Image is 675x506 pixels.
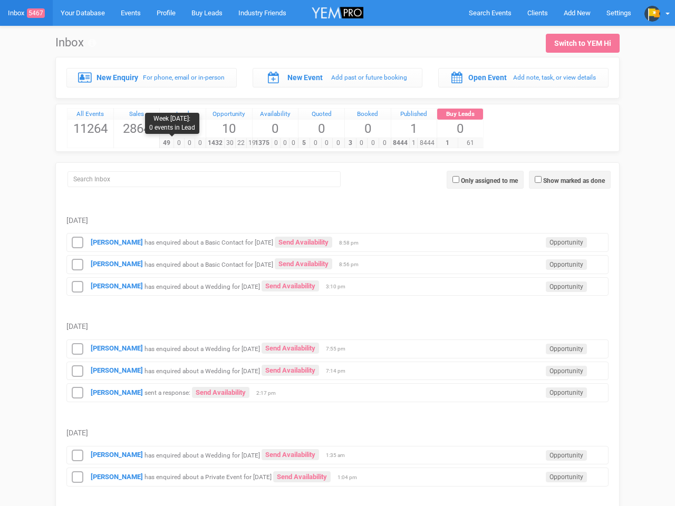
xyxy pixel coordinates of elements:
[91,473,143,481] a: [PERSON_NAME]
[66,68,237,87] a: New Enquiry For phone, email or in-person
[114,109,160,120] a: Sales
[367,138,379,148] span: 0
[262,280,319,291] a: Send Availability
[468,72,507,83] label: Open Event
[91,282,143,290] a: [PERSON_NAME]
[160,109,206,120] a: Lead
[206,138,225,148] span: 1432
[546,472,587,482] span: Opportunity
[298,109,344,120] a: Quoted
[66,429,609,437] h5: [DATE]
[91,344,143,352] a: [PERSON_NAME]
[321,138,333,148] span: 0
[513,74,596,81] small: Add note, task, or view details
[345,109,391,120] a: Booked
[417,138,437,148] span: 8444
[91,366,143,374] a: [PERSON_NAME]
[97,72,138,83] label: New Enquiry
[345,120,391,138] span: 0
[67,120,113,138] span: 11264
[144,283,260,290] small: has enquired about a Wedding for [DATE]
[272,138,281,148] span: 0
[67,171,341,187] input: Search Inbox
[55,36,96,49] h1: Inbox
[546,387,587,398] span: Opportunity
[546,237,587,248] span: Opportunity
[527,9,548,17] span: Clients
[114,120,160,138] span: 2864
[144,239,273,246] small: has enquired about a Basic Contact for [DATE]
[262,365,319,376] a: Send Availability
[253,120,298,138] span: 0
[310,138,322,148] span: 0
[326,452,352,459] span: 1:35 am
[438,68,609,87] a: Open Event Add note, task, or view details
[252,138,272,148] span: 1375
[91,238,143,246] strong: [PERSON_NAME]
[206,120,252,138] span: 10
[144,473,272,481] small: has enquired about a Private Event for [DATE]
[339,261,365,268] span: 8:56 pm
[273,471,331,482] a: Send Availability
[344,138,356,148] span: 3
[326,283,352,290] span: 3:10 pm
[298,120,344,138] span: 0
[173,138,185,148] span: 0
[437,120,483,138] span: 0
[143,74,225,81] small: For phone, email or in-person
[458,138,483,148] span: 61
[144,451,260,459] small: has enquired about a Wedding for [DATE]
[554,38,611,48] div: Switch to YEM Hi
[379,138,391,148] span: 0
[144,260,273,268] small: has enquired about a Basic Contact for [DATE]
[275,237,332,248] a: Send Availability
[326,367,352,375] span: 7:14 pm
[206,109,252,120] a: Opportunity
[546,281,587,292] span: Opportunity
[275,258,332,269] a: Send Availability
[391,120,437,138] span: 1
[256,390,283,397] span: 2:17 pm
[280,138,289,148] span: 0
[564,9,591,17] span: Add New
[326,345,352,353] span: 7:55 pm
[253,109,298,120] a: Availability
[391,138,410,148] span: 8444
[67,109,113,120] a: All Events
[66,217,609,225] h5: [DATE]
[546,259,587,270] span: Opportunity
[192,387,249,398] a: Send Availability
[91,260,143,268] a: [PERSON_NAME]
[331,74,407,81] small: Add past or future booking
[184,138,195,148] span: 0
[298,138,310,148] span: 5
[159,138,174,148] span: 49
[262,343,319,354] a: Send Availability
[337,474,364,481] span: 1:04 pm
[339,239,365,247] span: 8:58 pm
[91,388,143,396] a: [PERSON_NAME]
[66,323,609,330] h5: [DATE]
[469,9,512,17] span: Search Events
[391,109,437,120] a: Published
[546,450,587,461] span: Opportunity
[546,344,587,354] span: Opportunity
[144,367,260,374] small: has enquired about a Wedding for [DATE]
[437,109,483,120] a: Buy Leads
[332,138,344,148] span: 0
[289,138,298,148] span: 0
[437,138,458,148] span: 1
